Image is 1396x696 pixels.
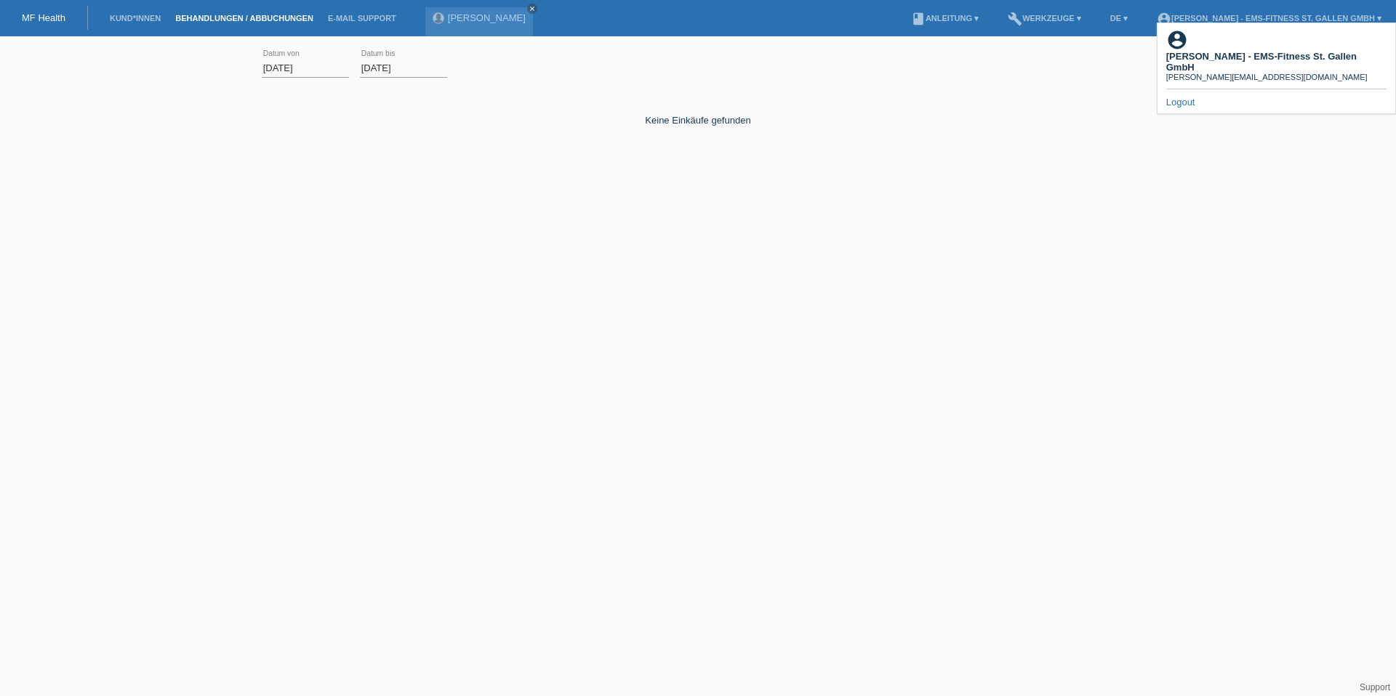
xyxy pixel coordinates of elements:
i: account_circle [1166,29,1188,51]
i: close [529,5,536,12]
a: Behandlungen / Abbuchungen [168,14,321,23]
a: bookAnleitung ▾ [904,14,986,23]
i: build [1008,12,1022,26]
a: [PERSON_NAME] [448,12,526,23]
div: [PERSON_NAME][EMAIL_ADDRESS][DOMAIN_NAME] [1166,73,1387,81]
i: book [911,12,926,26]
a: buildWerkzeuge ▾ [1000,14,1088,23]
a: MF Health [22,12,65,23]
a: E-Mail Support [321,14,404,23]
div: Keine Einkäufe gefunden [262,93,1134,126]
a: close [527,4,537,14]
a: Kund*innen [103,14,168,23]
a: Logout [1166,97,1195,108]
b: [PERSON_NAME] - EMS-Fitness St. Gallen GmbH [1166,51,1357,73]
a: account_circle[PERSON_NAME] - EMS-Fitness St. Gallen GmbH ▾ [1150,14,1389,23]
a: Support [1360,682,1390,692]
a: DE ▾ [1103,14,1135,23]
i: account_circle [1157,12,1171,26]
